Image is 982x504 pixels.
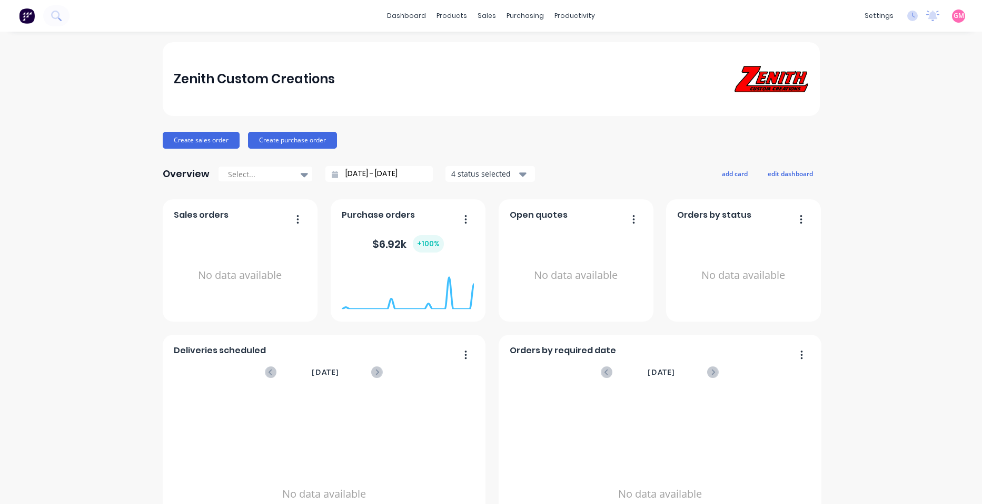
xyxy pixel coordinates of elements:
span: Sales orders [174,209,229,221]
div: products [431,8,472,24]
div: 4 status selected [451,168,518,179]
div: settings [859,8,899,24]
div: Overview [163,163,210,185]
button: add card [715,167,755,180]
button: edit dashboard [761,167,820,180]
span: Purchase orders [342,209,415,221]
span: Orders by required date [510,344,616,357]
div: Zenith Custom Creations [174,69,335,90]
div: + 100 % [413,235,444,253]
span: Orders by status [677,209,751,221]
div: No data available [174,226,306,325]
img: Zenith Custom Creations [735,66,808,92]
button: Create purchase order [248,132,337,149]
div: productivity [549,8,600,24]
span: GM [954,11,964,21]
div: sales [472,8,501,24]
div: No data available [510,226,642,325]
a: dashboard [382,8,431,24]
button: Create sales order [163,132,240,149]
span: [DATE] [648,366,675,378]
div: No data available [677,226,809,325]
div: purchasing [501,8,549,24]
span: Deliveries scheduled [174,344,266,357]
span: [DATE] [312,366,339,378]
span: Open quotes [510,209,568,221]
button: 4 status selected [445,166,535,182]
img: Factory [19,8,35,24]
div: $ 6.92k [372,235,444,253]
